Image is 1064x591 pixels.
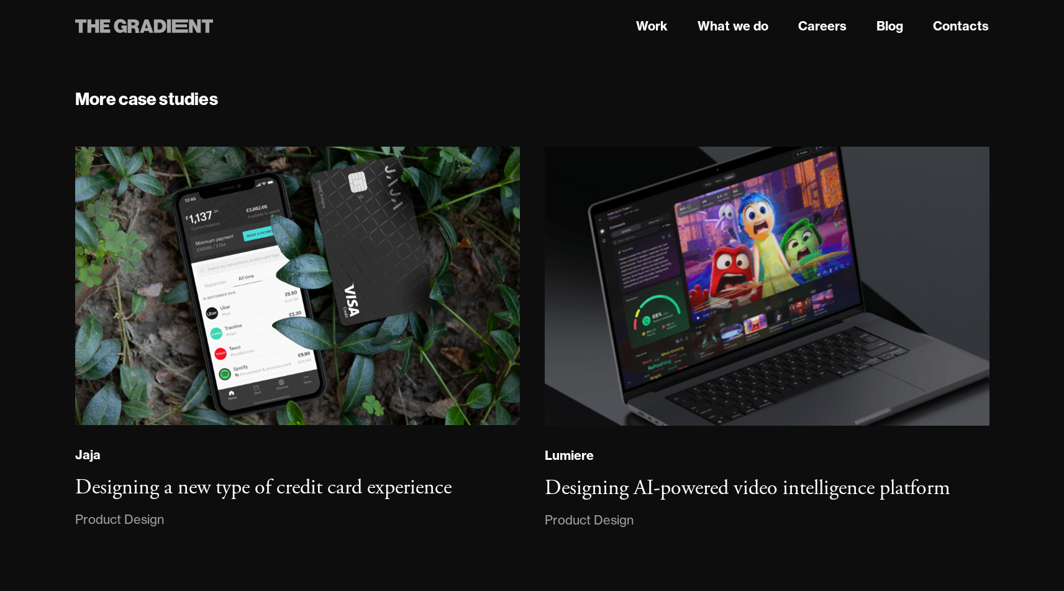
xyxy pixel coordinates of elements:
[75,474,452,501] h3: Designing a new type of credit card experience
[75,86,989,112] h4: More case studies
[545,475,950,502] h3: Designing AI-powered video intelligence platform
[75,147,520,529] a: JaJa finance appJajaDesigning a new type of credit card experienceProduct Design
[75,147,520,425] img: JaJa finance app
[636,17,668,35] a: Work
[698,17,768,35] a: What we do
[876,17,903,35] a: Blog
[933,17,989,35] a: Contacts
[75,510,164,529] div: Product Design
[545,510,634,530] div: Product Design
[798,17,847,35] a: Careers
[545,147,989,530] a: LumiereDesigning AI-powered video intelligence platformProduct Design
[75,447,101,463] div: Jaja
[545,447,594,464] div: Lumiere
